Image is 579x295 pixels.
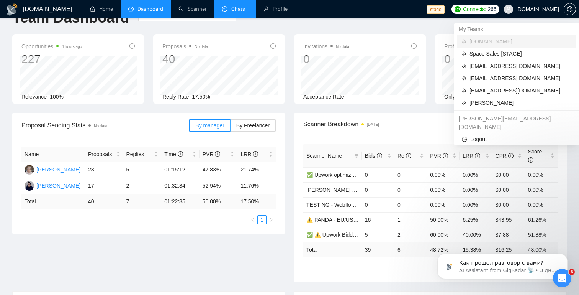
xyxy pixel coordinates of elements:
span: filter [354,153,359,158]
span: [EMAIL_ADDRESS][DOMAIN_NAME] [469,86,571,95]
span: Bids [365,153,382,159]
td: 0.00% [460,167,492,182]
div: [PERSON_NAME] [36,181,80,190]
a: 1 [258,216,266,224]
span: No data [195,44,208,49]
td: 0.00% [525,197,558,212]
span: Profile Views [444,42,496,51]
td: $0.00 [492,167,525,182]
td: 5 [362,227,394,242]
span: dashboard [128,6,134,12]
time: [DATE] [367,122,379,127]
td: 17 [85,178,123,194]
span: Logout [462,135,571,143]
td: 60.00% [427,227,460,242]
span: Scanner Breakdown [303,119,558,129]
td: 01:22:35 [161,194,200,209]
td: 2 [394,227,427,242]
span: info-circle [528,157,533,163]
span: [DOMAIN_NAME] [469,37,571,46]
td: 5 [123,162,162,178]
a: setting [564,6,576,12]
span: [PERSON_NAME] - Upwork Bidder [306,187,390,193]
li: Previous Page [248,215,257,224]
span: ⚠️ PANDA - EU/US Legal Companies (DO NOT TOUCH) [306,217,443,223]
span: info-circle [411,43,417,49]
td: 0 [362,167,394,182]
span: Dashboard [137,6,163,12]
span: PVR [430,153,448,159]
span: LRR [240,151,258,157]
span: [EMAIL_ADDRESS][DOMAIN_NAME] [469,62,571,70]
span: [EMAIL_ADDRESS][DOMAIN_NAME] [469,74,571,82]
span: user [506,7,511,12]
td: 21.74% [237,162,276,178]
span: Opportunities [21,42,82,51]
td: 11.76% [237,178,276,194]
div: 0 [444,52,496,66]
span: Proposals [162,42,208,51]
td: 0.00% [427,197,460,212]
td: 0 [394,182,427,197]
td: $43.95 [492,212,525,227]
td: 0.00% [460,182,492,197]
span: filter [353,150,360,162]
span: Only exclusive agency members [444,94,522,100]
div: 40 [162,52,208,66]
span: 100% [50,94,64,100]
span: Scanner Name [306,153,342,159]
td: 6 [394,242,427,257]
span: info-circle [508,153,514,158]
span: ✅ Upwork optimization profile [306,172,379,178]
span: Replies [126,150,153,158]
button: right [267,215,276,224]
span: No data [94,124,107,128]
span: team [462,51,466,56]
td: 17.50 % [237,194,276,209]
li: Next Page [267,215,276,224]
span: info-circle [270,43,276,49]
span: 17.50% [192,94,210,100]
td: Total [303,242,362,257]
a: NN[PERSON_NAME] [25,182,80,188]
span: TESTING - Webflow & Web Designer [306,202,395,208]
a: messageChats [222,6,248,12]
td: 0.00% [427,167,460,182]
span: Relevance [21,94,47,100]
td: 0 [394,197,427,212]
td: 50.00% [427,212,460,227]
span: logout [462,137,467,142]
td: 01:32:34 [161,178,200,194]
td: 2 [123,178,162,194]
td: 40 [85,194,123,209]
div: 227 [21,52,82,66]
a: userProfile [263,6,288,12]
span: Connects: [463,5,486,13]
td: 61.26% [525,212,558,227]
td: 0 [362,197,394,212]
span: Reply Rate [162,94,189,100]
span: Proposals [88,150,114,158]
span: team [462,76,466,81]
th: Proposals [85,147,123,162]
span: info-circle [129,43,135,49]
span: CPR [496,153,514,159]
span: Score [528,148,542,163]
span: 266 [488,5,496,13]
a: homeHome [90,6,113,12]
span: Invitations [303,42,349,51]
span: 6 [569,269,575,275]
a: NN[PERSON_NAME] [25,166,80,172]
img: logo [6,3,18,16]
li: 1 [257,215,267,224]
td: 01:15:12 [161,162,200,178]
span: Time [164,151,183,157]
td: 51.88% [525,227,558,242]
td: 0 [394,167,427,182]
td: $7.88 [492,227,525,242]
span: info-circle [178,151,183,157]
span: info-circle [377,153,382,158]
